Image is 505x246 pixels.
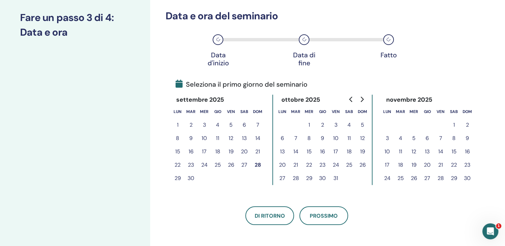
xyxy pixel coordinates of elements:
[496,223,501,229] span: 1
[461,118,474,132] button: 2
[211,145,224,158] button: 18
[329,118,342,132] button: 3
[251,118,264,132] button: 7
[461,158,474,172] button: 23
[171,95,230,105] div: settembre 2025
[316,172,329,185] button: 30
[316,132,329,145] button: 9
[447,158,461,172] button: 22
[329,105,342,118] th: venerdì
[381,145,394,158] button: 10
[166,10,428,22] h3: Data e ora del seminario
[211,158,224,172] button: 25
[342,132,356,145] button: 11
[184,172,198,185] button: 30
[184,105,198,118] th: martedì
[434,145,447,158] button: 14
[316,158,329,172] button: 23
[302,105,316,118] th: mercoledì
[482,223,498,239] iframe: Intercom live chat
[184,158,198,172] button: 23
[198,145,211,158] button: 17
[342,118,356,132] button: 4
[342,105,356,118] th: sabato
[276,172,289,185] button: 27
[394,105,407,118] th: martedì
[434,158,447,172] button: 21
[224,145,238,158] button: 19
[251,132,264,145] button: 14
[447,105,461,118] th: sabato
[276,95,325,105] div: ottobre 2025
[394,145,407,158] button: 11
[407,105,421,118] th: mercoledì
[289,132,302,145] button: 7
[302,172,316,185] button: 29
[171,172,184,185] button: 29
[356,132,369,145] button: 12
[245,206,294,225] button: Di ritorno
[171,118,184,132] button: 1
[356,158,369,172] button: 26
[394,158,407,172] button: 18
[276,145,289,158] button: 13
[302,158,316,172] button: 22
[381,158,394,172] button: 17
[276,105,289,118] th: lunedì
[251,145,264,158] button: 21
[184,132,198,145] button: 9
[198,158,211,172] button: 24
[329,172,342,185] button: 31
[211,132,224,145] button: 11
[238,105,251,118] th: sabato
[287,51,321,67] div: Data di fine
[302,145,316,158] button: 15
[198,118,211,132] button: 3
[329,145,342,158] button: 17
[224,132,238,145] button: 12
[407,132,421,145] button: 5
[316,105,329,118] th: giovedì
[276,158,289,172] button: 20
[356,93,367,106] button: Go to next month
[434,172,447,185] button: 28
[421,132,434,145] button: 6
[238,118,251,132] button: 6
[342,145,356,158] button: 18
[238,145,251,158] button: 20
[224,118,238,132] button: 5
[276,132,289,145] button: 6
[198,105,211,118] th: mercoledì
[329,158,342,172] button: 24
[302,118,316,132] button: 1
[171,132,184,145] button: 8
[316,118,329,132] button: 2
[289,145,302,158] button: 14
[171,145,184,158] button: 15
[201,51,235,67] div: Data d'inizio
[251,158,264,172] button: 28
[198,132,211,145] button: 10
[176,79,307,89] span: Seleziona il primo giorno del seminario
[224,105,238,118] th: venerdì
[447,118,461,132] button: 1
[434,132,447,145] button: 7
[461,105,474,118] th: domenica
[381,95,438,105] div: novembre 2025
[171,105,184,118] th: lunedì
[447,132,461,145] button: 8
[255,212,285,219] span: Di ritorno
[381,105,394,118] th: lunedì
[302,132,316,145] button: 8
[329,132,342,145] button: 10
[461,172,474,185] button: 30
[461,132,474,145] button: 9
[407,158,421,172] button: 19
[381,132,394,145] button: 3
[20,26,130,38] h3: Data e ora
[421,105,434,118] th: giovedì
[356,118,369,132] button: 5
[224,158,238,172] button: 26
[184,118,198,132] button: 2
[407,172,421,185] button: 26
